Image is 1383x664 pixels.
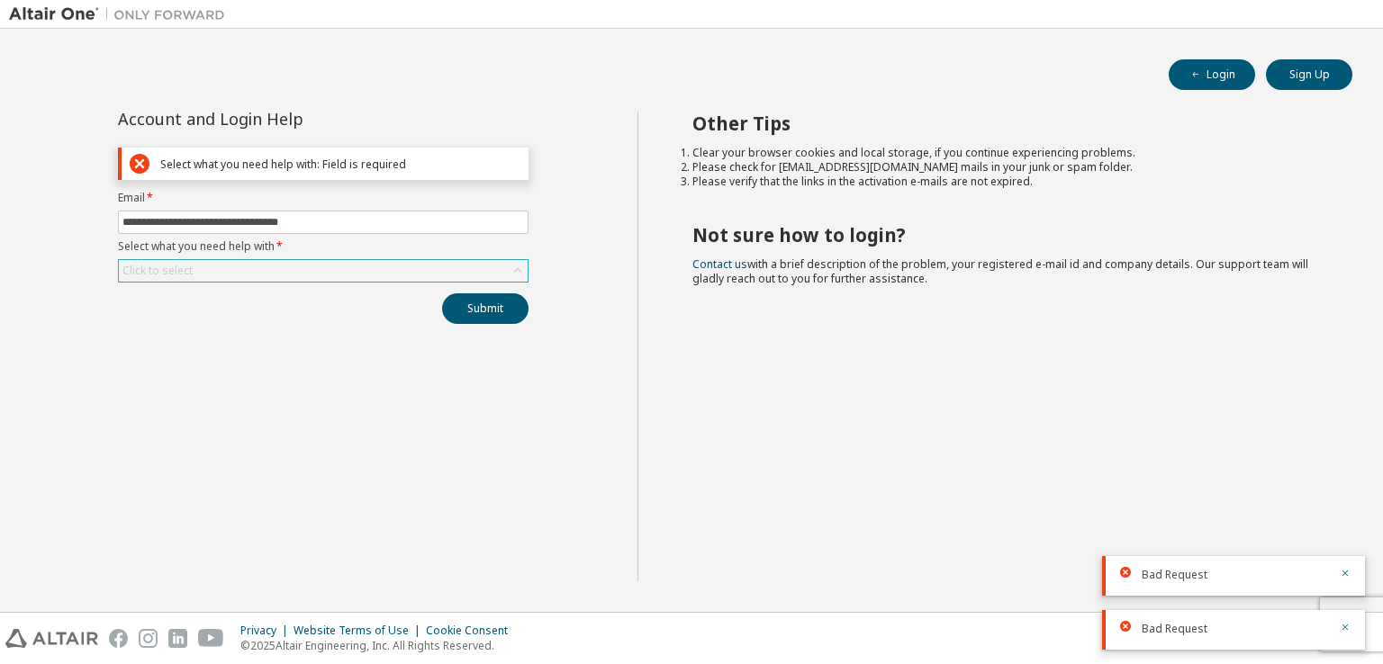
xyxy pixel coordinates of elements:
button: Sign Up [1266,59,1352,90]
li: Please verify that the links in the activation e-mails are not expired. [692,175,1321,189]
img: instagram.svg [139,629,158,648]
label: Email [118,191,529,205]
div: Select what you need help with: Field is required [160,157,520,171]
span: Bad Request [1142,568,1207,582]
label: Select what you need help with [118,239,529,254]
p: © 2025 Altair Engineering, Inc. All Rights Reserved. [240,638,519,653]
button: Login [1169,59,1255,90]
img: altair_logo.svg [5,629,98,648]
span: Bad Request [1142,622,1207,636]
h2: Other Tips [692,112,1321,135]
div: Click to select [122,264,193,278]
img: Altair One [9,5,234,23]
span: with a brief description of the problem, your registered e-mail id and company details. Our suppo... [692,256,1308,286]
li: Clear your browser cookies and local storage, if you continue experiencing problems. [692,146,1321,160]
img: facebook.svg [109,629,128,648]
div: Account and Login Help [118,112,447,126]
h2: Not sure how to login? [692,223,1321,247]
div: Website Terms of Use [294,624,426,638]
div: Click to select [119,260,528,282]
a: Contact us [692,256,747,272]
div: Cookie Consent [426,624,519,638]
img: linkedin.svg [168,629,187,648]
div: Privacy [240,624,294,638]
button: Submit [442,293,529,324]
li: Please check for [EMAIL_ADDRESS][DOMAIN_NAME] mails in your junk or spam folder. [692,160,1321,175]
img: youtube.svg [198,629,224,648]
